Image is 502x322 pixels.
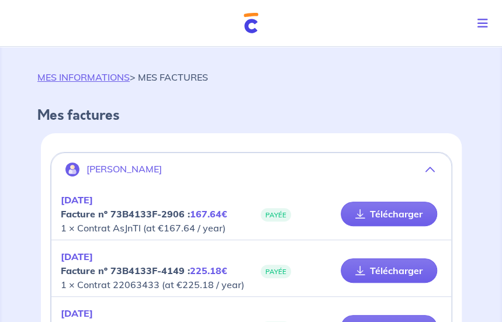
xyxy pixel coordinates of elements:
p: 1 × Contrat AsJnTl (at €167.64 / year) [61,193,251,235]
em: [DATE] [61,307,93,319]
a: Télécharger [341,202,437,226]
img: Cautioneo [244,13,258,33]
p: 1 × Contrat 22063433 (at €225.18 / year) [61,250,251,292]
button: [PERSON_NAME] [51,155,451,183]
span: PAYÉE [261,208,291,221]
img: illu_account.svg [65,162,79,176]
em: [DATE] [61,251,93,262]
a: MES INFORMATIONS [37,71,130,83]
em: [DATE] [61,194,93,206]
p: > MES FACTURES [37,70,208,84]
em: 167.64€ [190,208,227,220]
strong: Facture nº 73B4133F-4149 : [61,265,227,276]
p: [PERSON_NAME] [86,164,162,175]
span: PAYÉE [261,265,291,278]
h4: Mes factures [37,108,465,124]
a: Télécharger [341,258,437,283]
button: Toggle navigation [468,8,502,39]
strong: Facture nº 73B4133F-2906 : [61,208,227,220]
em: 225.18€ [190,265,227,276]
